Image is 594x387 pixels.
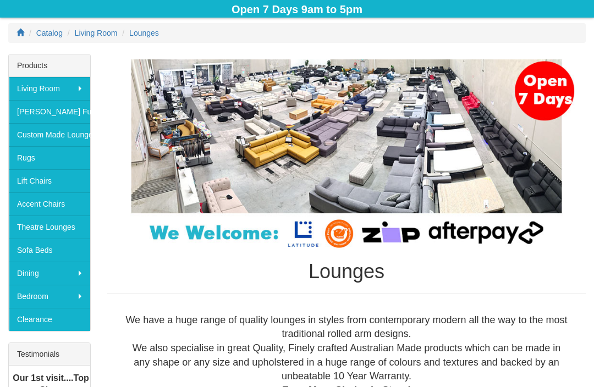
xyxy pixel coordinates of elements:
a: Lift Chairs [9,169,90,192]
a: Clearance [9,308,90,331]
div: Testimonials [9,343,90,366]
a: Lounges [129,29,159,37]
div: Products [9,54,90,77]
a: Living Room [9,77,90,100]
img: Lounges [107,59,586,250]
a: [PERSON_NAME] Furniture [9,100,90,123]
a: Catalog [36,29,63,37]
a: Bedroom [9,285,90,308]
a: Accent Chairs [9,192,90,215]
a: Living Room [75,29,118,37]
a: Dining [9,262,90,285]
a: Theatre Lounges [9,215,90,239]
h1: Lounges [107,261,586,283]
a: Custom Made Lounges [9,123,90,146]
a: Sofa Beds [9,239,90,262]
a: Rugs [9,146,90,169]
